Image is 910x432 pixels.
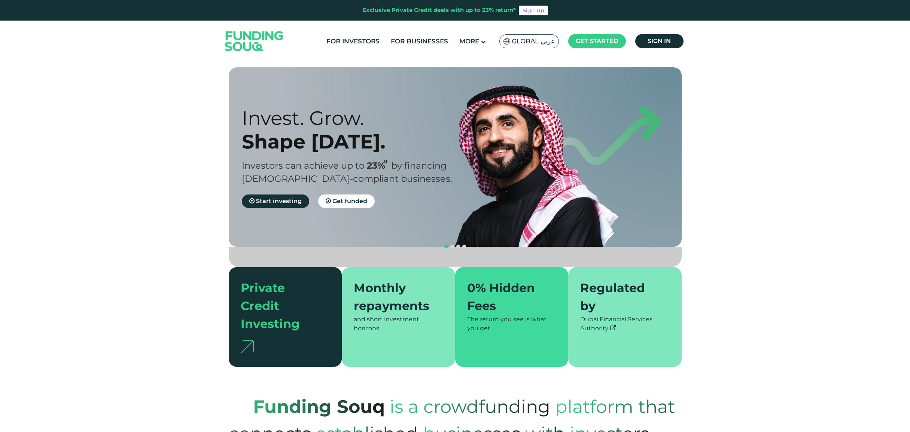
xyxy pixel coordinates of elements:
[242,160,365,171] span: Investors can achieve up to
[580,279,661,315] div: Regulated by
[467,315,557,333] div: The return you see is what you get
[367,160,391,171] span: 23%
[449,243,455,249] button: navigation
[576,37,618,45] span: Get started
[443,243,449,249] button: navigation
[354,315,443,333] div: and short investment horizons
[325,35,381,48] a: For Investors
[503,38,510,45] img: SA Flag
[648,37,671,45] span: Sign in
[256,197,302,205] span: Start investing
[459,37,479,45] span: More
[467,279,548,315] div: 0% Hidden Fees
[635,34,684,48] a: Sign in
[354,279,434,315] div: Monthly repayments
[318,194,375,208] a: Get funded
[242,106,468,130] div: Invest. Grow.
[241,279,321,333] div: Private Credit Investing
[241,340,254,353] img: arrow
[217,22,291,60] img: Logo
[242,194,309,208] a: Start investing
[519,6,548,15] a: Sign Up
[580,315,670,333] div: Dubai Financial Services Authority
[455,243,461,249] button: navigation
[390,388,550,425] span: is a crowdfunding
[242,130,468,153] div: Shape [DATE].
[332,197,367,205] span: Get funded
[253,396,385,417] strong: Funding Souq
[389,35,450,48] a: For Businesses
[461,243,467,249] button: navigation
[384,160,387,164] i: 23% IRR (expected) ~ 15% Net yield (expected)
[362,6,516,15] div: Exclusive Private Credit deals with up to 23% return*
[512,37,555,46] span: Global عربي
